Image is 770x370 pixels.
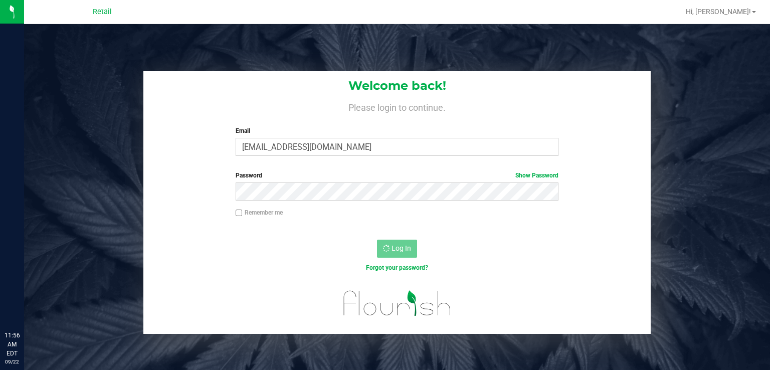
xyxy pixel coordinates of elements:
a: Forgot your password? [366,264,428,271]
span: Retail [93,8,112,16]
a: Show Password [515,172,558,179]
input: Remember me [236,210,243,217]
p: 09/22 [5,358,20,365]
p: 11:56 AM EDT [5,331,20,358]
button: Log In [377,240,417,258]
label: Remember me [236,208,283,217]
h4: Please login to continue. [143,100,651,112]
span: Log In [392,244,411,252]
label: Email [236,126,559,135]
span: Password [236,172,262,179]
img: flourish_logo.svg [334,283,461,323]
span: Hi, [PERSON_NAME]! [686,8,751,16]
h1: Welcome back! [143,79,651,92]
